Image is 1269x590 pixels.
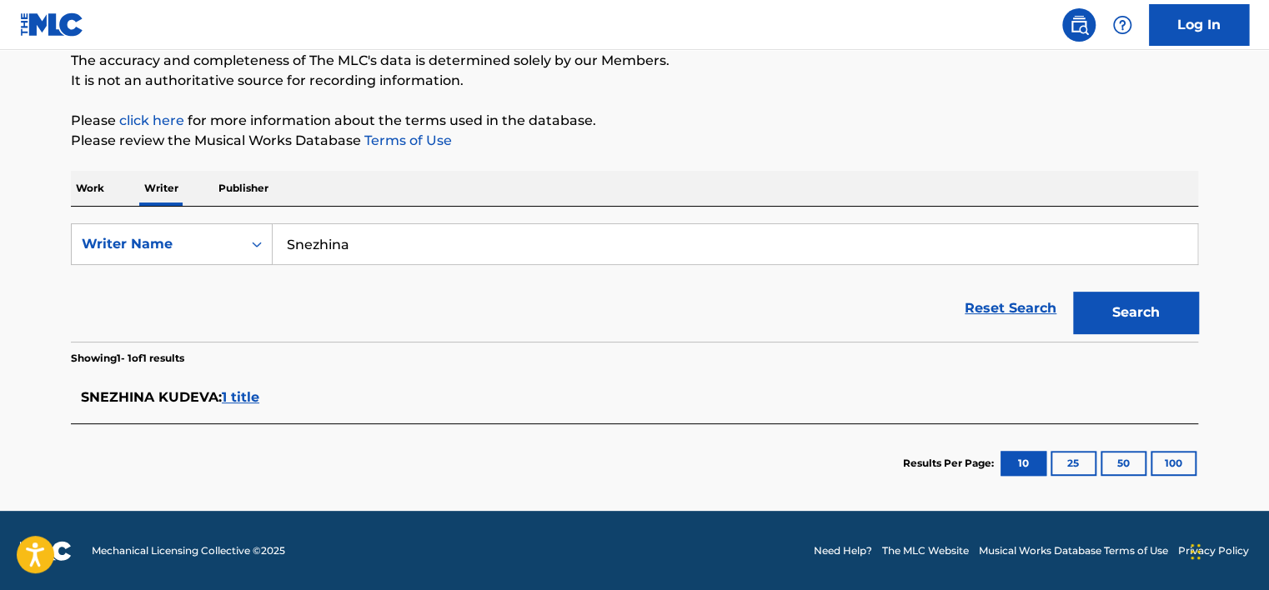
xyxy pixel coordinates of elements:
a: The MLC Website [882,543,969,558]
img: logo [20,541,72,561]
a: Terms of Use [361,132,452,148]
p: Publisher [213,171,273,206]
span: SNEZHINA KUDEVA : [81,389,222,405]
div: চ্যাট উইজেট [1186,510,1269,590]
a: Need Help? [814,543,872,558]
a: Reset Search [956,290,1065,327]
img: help [1112,15,1132,35]
span: 1 title [222,389,259,405]
div: টেনে আনুন [1191,527,1201,577]
a: Public Search [1062,8,1096,42]
a: Privacy Policy [1178,543,1249,558]
p: Please for more information about the terms used in the database. [71,111,1198,131]
div: Writer Name [82,234,232,254]
button: 25 [1051,451,1096,476]
p: The accuracy and completeness of The MLC's data is determined solely by our Members. [71,51,1198,71]
p: Writer [139,171,183,206]
span: Mechanical Licensing Collective © 2025 [92,543,285,558]
img: MLC Logo [20,12,84,37]
button: 100 [1151,451,1196,476]
a: click here [119,112,184,128]
a: Log In [1149,4,1249,46]
img: search [1069,15,1089,35]
p: Please review the Musical Works Database [71,131,1198,151]
button: 50 [1101,451,1146,476]
div: Help [1106,8,1139,42]
button: 10 [1001,451,1046,476]
a: Musical Works Database Terms of Use [979,543,1168,558]
p: Results Per Page: [903,456,998,471]
p: Work [71,171,109,206]
p: Showing 1 - 1 of 1 results [71,351,184,366]
button: Search [1073,292,1198,333]
iframe: Chat Widget [1186,510,1269,590]
form: Search Form [71,223,1198,342]
p: It is not an authoritative source for recording information. [71,71,1198,91]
